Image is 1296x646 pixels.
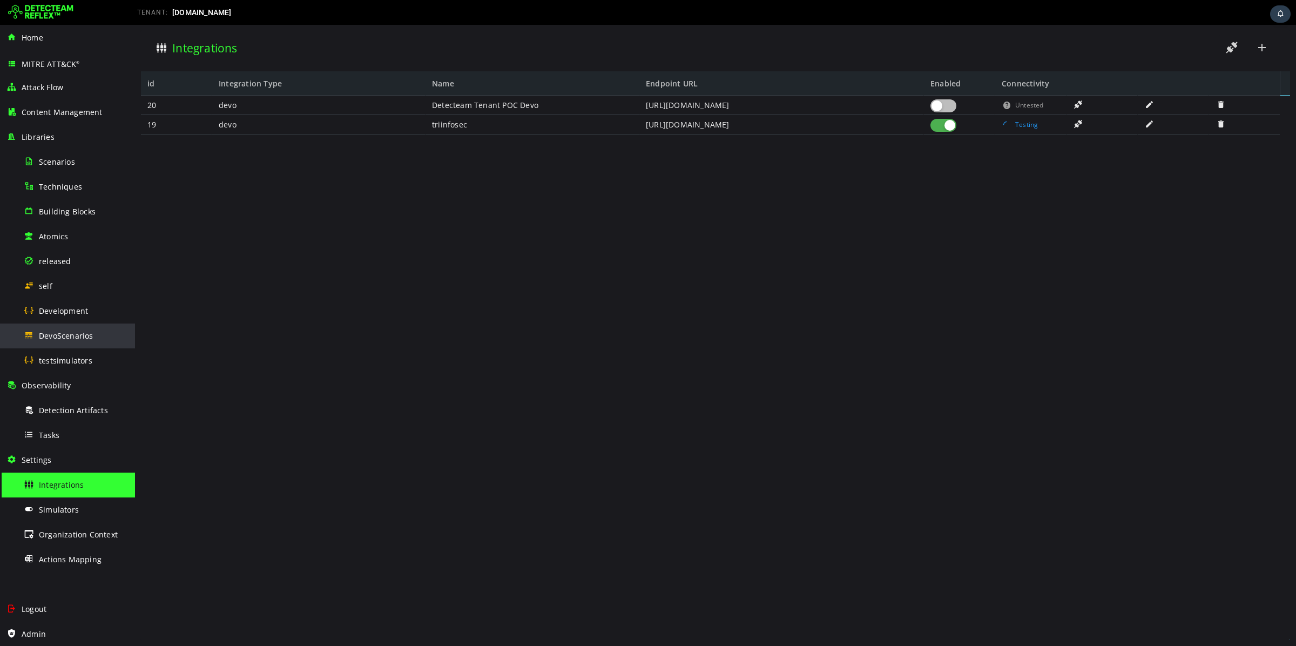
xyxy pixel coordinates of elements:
[39,181,82,192] span: Techniques
[22,107,103,117] span: Content Management
[22,82,63,92] span: Attack Flow
[77,71,291,90] div: devo
[39,430,59,440] span: Tasks
[22,629,46,639] span: Admin
[291,71,504,90] div: Detecteam Tenant POC Devo
[39,157,75,167] span: Scenarios
[39,231,68,241] span: Atomics
[22,455,52,465] span: Settings
[291,90,504,110] div: triinfosec
[6,46,77,71] div: id
[39,504,79,515] span: Simulators
[39,306,88,316] span: Development
[860,46,932,71] div: Connectivity Status
[291,46,504,71] div: Name
[6,90,77,110] div: 19
[172,8,232,17] span: [DOMAIN_NAME]
[8,4,73,21] img: Detecteam logo
[6,71,77,90] div: 20
[37,16,102,31] h3: Integrations
[39,554,102,564] span: Actions Mapping
[39,256,71,266] span: released
[880,90,903,110] span: Testing
[39,355,92,366] span: testsimulators
[504,46,789,71] div: Endpoint URL
[22,604,46,614] span: Logout
[137,9,168,16] span: TENANT:
[39,480,84,490] span: Integrations
[39,281,52,291] span: self
[22,380,71,391] span: Observability
[39,331,93,341] span: DevoScenarios
[39,405,108,415] span: Detection Artifacts
[77,90,291,110] div: devo
[77,46,291,71] div: Integration Type
[504,71,789,90] div: [URL][DOMAIN_NAME]
[39,529,118,540] span: Organization Context
[880,71,909,90] span: Untested
[789,46,860,71] div: Enabled
[76,60,79,65] sup: ®
[22,32,43,43] span: Home
[1270,5,1291,23] div: Task Notifications
[22,132,55,142] span: Libraries
[39,206,96,217] span: Building Blocks
[22,59,80,69] span: MITRE ATT&CK
[504,90,789,110] div: [URL][DOMAIN_NAME]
